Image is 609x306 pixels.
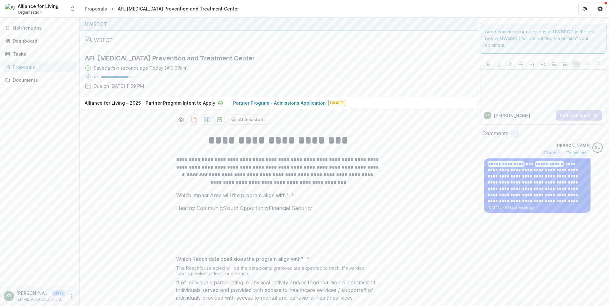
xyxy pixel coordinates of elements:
[517,60,525,68] button: Strike
[480,23,607,54] div: Send comments or questions to in the box below. will be notified via email of your comment.
[544,151,560,155] span: External
[224,205,269,211] span: Youth Opportunity
[494,112,530,119] p: [PERSON_NAME]
[176,255,304,263] p: Which Reach data point does the program align with?
[176,279,366,286] span: # of individuals participating in physical activity and/or food nutrition programs
[495,60,503,68] button: Underline
[13,77,72,83] div: Documents
[17,296,65,302] p: [EMAIL_ADDRESS][DOMAIN_NAME]
[3,36,77,46] a: Dashboard
[583,60,591,68] button: Align Center
[82,4,241,13] nav: breadcrumb
[85,100,215,106] p: Alliance for Living - 2025 - Partner Program Intent to Apply
[233,100,326,106] p: Partner Program - Admissions Application
[3,49,77,59] a: Tasks
[85,20,472,28] div: UWSECT
[506,60,514,68] button: Italicize
[328,100,345,106] span: Draft
[17,290,50,296] p: [PERSON_NAME]
[176,265,380,279] div: The Reach(s) selected will be the data points grantees are expected to track, if awarded funding....
[3,75,77,85] a: Documents
[528,60,536,68] button: Heading 1
[68,292,75,300] button: More
[176,115,186,125] button: Preview 07dce44c-cf21-4541-9b38-027e6e93525b-1.pdf
[202,115,212,125] button: download-proposal
[485,114,490,117] div: Kelly Thompson
[488,205,587,210] p: [DATE] 2:49 PM • a month ago
[94,83,144,89] p: Due on [DATE] 11:59 PM
[553,29,574,34] strong: UWSECT
[3,62,77,72] a: Proposals
[85,54,462,62] h2: AFL [MEDICAL_DATA] Prevention and Treatment Center
[118,5,239,12] div: AFL [MEDICAL_DATA] Prevention and Treatment Center
[18,3,59,10] div: Alliance for Living
[595,146,600,150] div: Scott Umbel
[18,10,42,15] span: Organization
[13,51,72,57] div: Tasks
[572,60,580,68] button: Align Left
[3,23,77,33] button: Notifications
[176,191,289,199] p: Which Impact Area will the program align with?
[85,36,148,44] img: UWSECT
[227,115,269,125] button: AI Assistant
[539,60,547,68] button: Heading 2
[484,60,492,68] button: Bold
[555,143,591,149] p: [PERSON_NAME]
[176,205,224,211] span: Healthy Community
[482,130,508,136] h2: Comments
[13,38,72,44] div: Dashboard
[550,60,558,68] button: Bullet List
[594,60,602,68] button: Align Right
[13,25,74,31] span: Notifications
[567,151,588,155] span: Foundation
[85,5,107,12] div: Proposals
[82,4,110,13] a: Proposals
[594,3,606,15] button: Get Help
[5,4,15,14] img: Alliance for Living
[52,290,65,296] p: User
[94,75,98,79] p: 86 %
[189,115,199,125] button: download-proposal
[214,115,225,125] button: download-proposal
[500,36,521,41] strong: UWSECT
[561,60,569,68] button: Ordered List
[94,65,188,71] div: Saved a few seconds ago ( Today @ 10:07am )
[6,294,12,298] div: Kelly Thompson
[556,110,602,121] button: Add Comment
[578,3,591,15] button: Partners
[514,131,516,136] span: 1
[68,3,77,15] button: Open entity switcher
[13,64,72,70] div: Proposals
[269,205,312,211] span: Financial Security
